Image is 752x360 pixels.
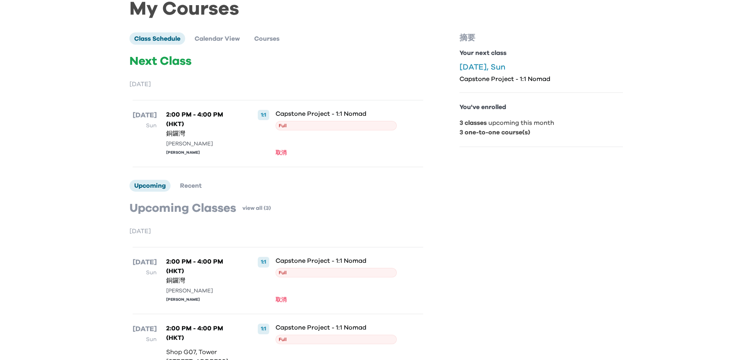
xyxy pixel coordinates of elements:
[276,296,289,304] button: 取消
[195,36,240,42] span: Calendar View
[129,5,623,13] h1: My Courses
[276,149,289,157] button: 取消
[166,297,239,303] div: [PERSON_NAME]
[166,110,239,129] p: 2:00 PM - 4:00 PM (HKT)
[166,287,239,295] div: [PERSON_NAME]
[129,226,426,236] p: [DATE]
[459,75,623,83] p: Capstone Project - 1:1 Nomad
[459,32,623,43] p: 摘要
[129,79,426,89] p: [DATE]
[459,62,623,72] p: [DATE], Sun
[133,268,157,277] p: Sun
[134,36,180,42] span: Class Schedule
[276,268,397,277] span: Full
[258,324,269,334] div: 1:1
[166,276,239,285] p: 銅鑼灣
[180,183,202,189] span: Recent
[459,102,623,112] p: You've enrolled
[133,335,157,344] p: Sun
[133,324,157,335] p: [DATE]
[459,48,623,58] p: Your next class
[166,140,239,148] div: [PERSON_NAME]
[166,129,239,138] p: 銅鑼灣
[242,204,271,212] a: view all (3)
[133,110,157,121] p: [DATE]
[134,183,166,189] span: Upcoming
[166,150,239,156] div: [PERSON_NAME]
[133,257,157,268] p: [DATE]
[459,120,487,126] b: 3 classes
[258,110,269,120] div: 1:1
[129,201,236,215] p: Upcoming Classes
[276,110,397,118] p: Capstone Project - 1:1 Nomad
[276,324,397,332] p: Capstone Project - 1:1 Nomad
[459,129,530,136] b: 3 one-to-one course(s)
[276,257,397,265] p: Capstone Project - 1:1 Nomad
[254,36,279,42] span: Courses
[166,324,239,343] p: 2:00 PM - 4:00 PM (HKT)
[276,121,397,130] span: Full
[459,118,623,128] p: upcoming this month
[129,54,426,68] p: Next Class
[276,335,397,344] span: Full
[258,257,269,267] div: 1:1
[166,257,239,276] p: 2:00 PM - 4:00 PM (HKT)
[133,121,157,130] p: Sun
